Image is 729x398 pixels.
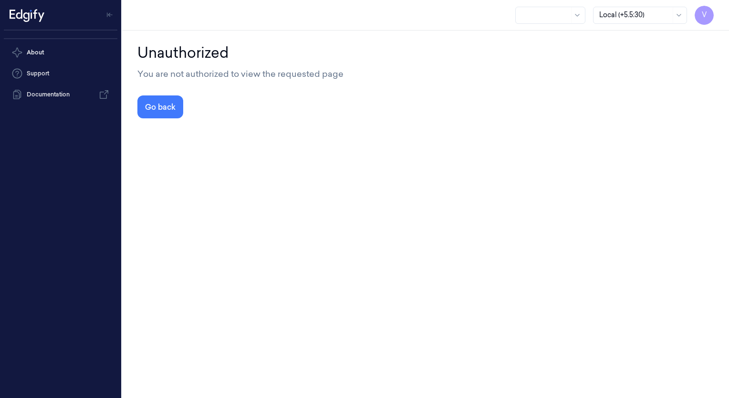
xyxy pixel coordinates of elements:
[137,42,714,63] div: Unauthorized
[137,95,183,118] button: Go back
[695,6,714,25] button: V
[137,67,714,80] div: You are not authorized to view the requested page
[4,85,117,104] a: Documentation
[4,43,117,62] button: About
[4,64,117,83] a: Support
[102,7,117,22] button: Toggle Navigation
